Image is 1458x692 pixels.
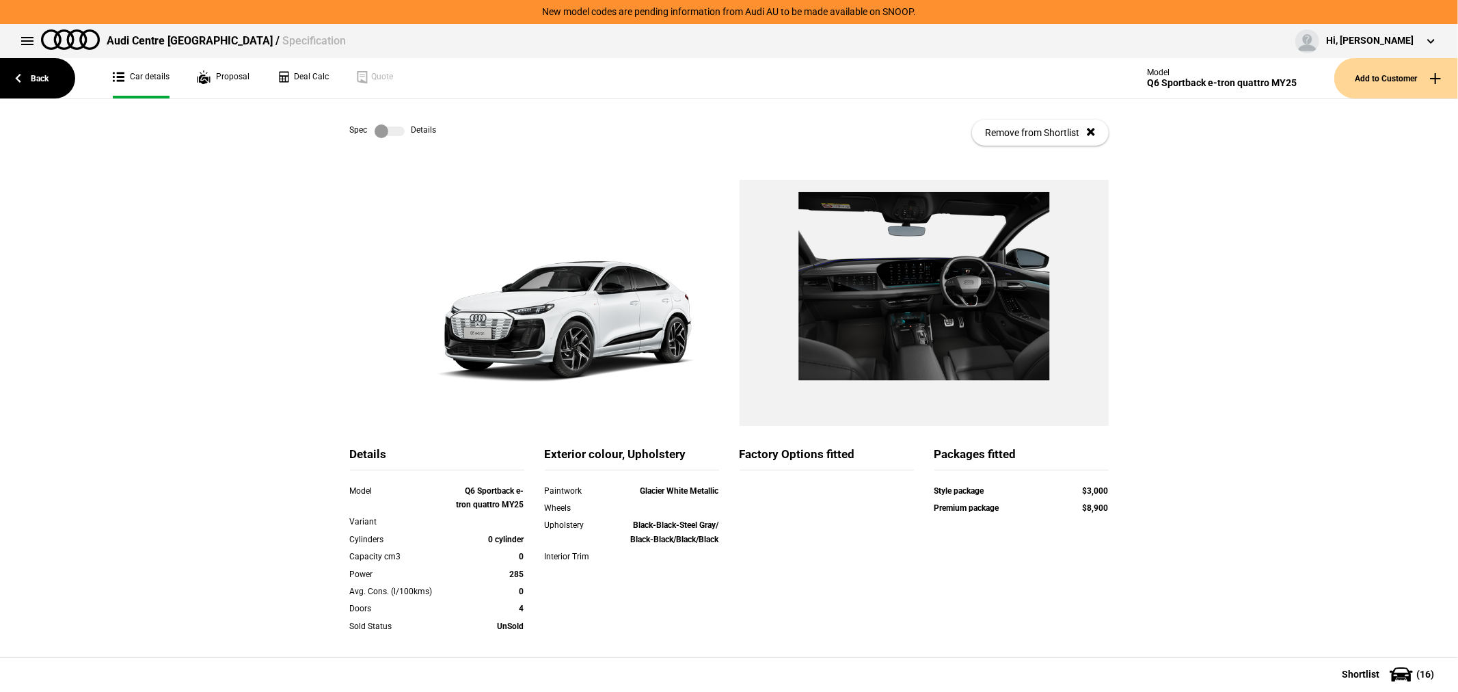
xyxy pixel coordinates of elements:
[519,552,524,561] strong: 0
[545,518,615,532] div: Upholstery
[934,486,984,496] strong: Style package
[1334,58,1458,98] button: Add to Customer
[282,34,346,47] span: Specification
[350,533,455,546] div: Cylinders
[1416,669,1434,679] span: ( 16 )
[350,550,455,563] div: Capacity cm3
[740,447,914,470] div: Factory Options fitted
[277,58,329,98] a: Deal Calc
[510,570,524,579] strong: 285
[545,550,615,563] div: Interior Trim
[350,124,437,138] div: Spec Details
[519,587,524,596] strong: 0
[545,501,615,515] div: Wheels
[1326,34,1414,48] div: Hi, [PERSON_NAME]
[41,29,100,50] img: audi.png
[972,120,1109,146] button: Remove from Shortlist
[489,535,524,544] strong: 0 cylinder
[197,58,249,98] a: Proposal
[640,486,719,496] strong: Glacier White Metallic
[350,484,455,498] div: Model
[113,58,170,98] a: Car details
[519,604,524,613] strong: 4
[1147,77,1297,89] div: Q6 Sportback e-tron quattro MY25
[934,447,1109,470] div: Packages fitted
[1083,503,1109,513] strong: $8,900
[498,622,524,631] strong: UnSold
[631,520,719,544] strong: Black-Black-Steel Gray/ Black-Black/Black/Black
[350,585,455,598] div: Avg. Cons. (l/100kms)
[545,484,615,498] div: Paintwork
[350,515,455,529] div: Variant
[1342,669,1379,679] span: Shortlist
[350,568,455,581] div: Power
[1147,68,1297,77] div: Model
[1321,657,1458,691] button: Shortlist(16)
[350,447,524,470] div: Details
[457,486,524,509] strong: Q6 Sportback e-tron quattro MY25
[1083,486,1109,496] strong: $3,000
[350,602,455,615] div: Doors
[934,503,999,513] strong: Premium package
[350,620,455,633] div: Sold Status
[107,34,346,49] div: Audi Centre [GEOGRAPHIC_DATA] /
[545,447,719,470] div: Exterior colour, Upholstery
